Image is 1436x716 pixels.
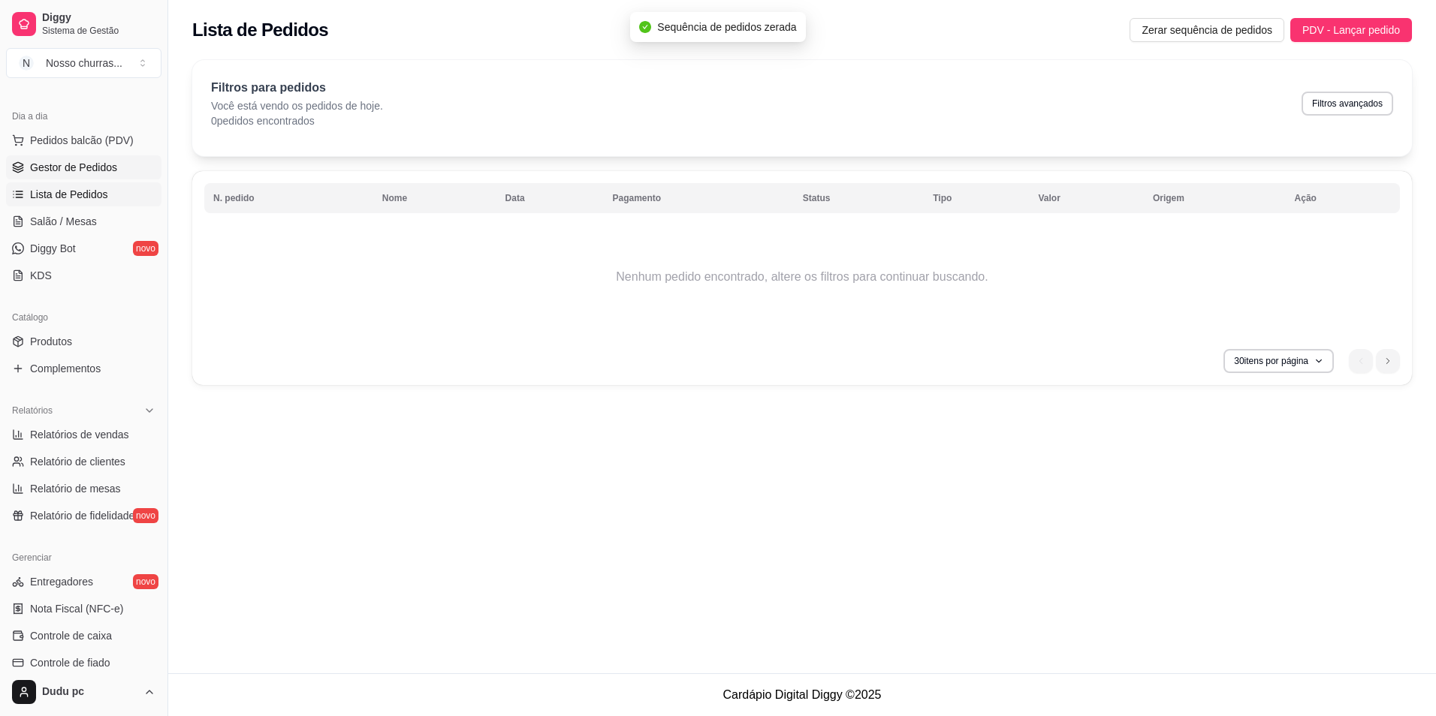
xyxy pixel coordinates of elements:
button: Dudu pc [6,674,161,710]
a: Controle de caixa [6,624,161,648]
button: 30itens por página [1223,349,1334,373]
span: Salão / Mesas [30,214,97,229]
span: Pedidos balcão (PDV) [30,133,134,148]
span: Controle de caixa [30,628,112,643]
span: Diggy [42,11,155,25]
button: Pedidos balcão (PDV) [6,128,161,152]
nav: pagination navigation [1341,341,1407,381]
a: Entregadoresnovo [6,570,161,594]
a: Relatório de mesas [6,477,161,501]
span: Zerar sequência de pedidos [1142,22,1272,38]
span: Produtos [30,334,72,349]
h2: Lista de Pedidos [192,18,328,42]
p: Filtros para pedidos [211,79,383,97]
span: Complementos [30,361,101,376]
footer: Cardápio Digital Diggy © 2025 [168,673,1436,716]
button: Zerar sequência de pedidos [1130,18,1284,42]
li: next page button [1376,349,1400,373]
a: Lista de Pedidos [6,182,161,206]
th: Nome [373,183,496,213]
span: Entregadores [30,574,93,589]
a: Relatório de fidelidadenovo [6,504,161,528]
span: N [19,56,34,71]
span: Lista de Pedidos [30,187,108,202]
td: Nenhum pedido encontrado, altere os filtros para continuar buscando. [204,217,1400,337]
a: Produtos [6,329,161,353]
a: KDS [6,263,161,287]
a: Nota Fiscal (NFC-e) [6,597,161,621]
a: Diggy Botnovo [6,236,161,260]
span: KDS [30,268,52,283]
span: Sistema de Gestão [42,25,155,37]
span: Gestor de Pedidos [30,160,117,175]
a: DiggySistema de Gestão [6,6,161,42]
span: Relatórios [12,405,53,417]
button: Filtros avançados [1302,92,1393,116]
a: Salão / Mesas [6,209,161,233]
a: Complementos [6,356,161,381]
span: Controle de fiado [30,655,110,670]
a: Controle de fiado [6,651,161,675]
div: Nosso churras ... [46,56,122,71]
span: Dudu pc [42,685,137,699]
span: Relatório de clientes [30,454,125,469]
span: Diggy Bot [30,241,76,256]
button: PDV - Lançar pedido [1290,18,1412,42]
span: check-circle [639,21,651,33]
button: Select a team [6,48,161,78]
p: Você está vendo os pedidos de hoje. [211,98,383,113]
span: Sequência de pedidos zerada [657,21,796,33]
div: Catálogo [6,305,161,329]
p: 0 pedidos encontrados [211,113,383,128]
a: Relatórios de vendas [6,423,161,447]
th: Ação [1286,183,1400,213]
th: Pagamento [603,183,793,213]
span: Relatórios de vendas [30,427,129,442]
th: Valor [1030,183,1144,213]
span: Relatório de fidelidade [30,508,134,523]
a: Gestor de Pedidos [6,155,161,179]
span: Relatório de mesas [30,481,121,496]
th: Tipo [924,183,1029,213]
span: PDV - Lançar pedido [1302,22,1400,38]
th: Data [496,183,604,213]
span: Nota Fiscal (NFC-e) [30,601,123,616]
a: Relatório de clientes [6,450,161,474]
div: Gerenciar [6,546,161,570]
th: Status [794,183,924,213]
th: N. pedido [204,183,373,213]
th: Origem [1144,183,1286,213]
div: Dia a dia [6,104,161,128]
